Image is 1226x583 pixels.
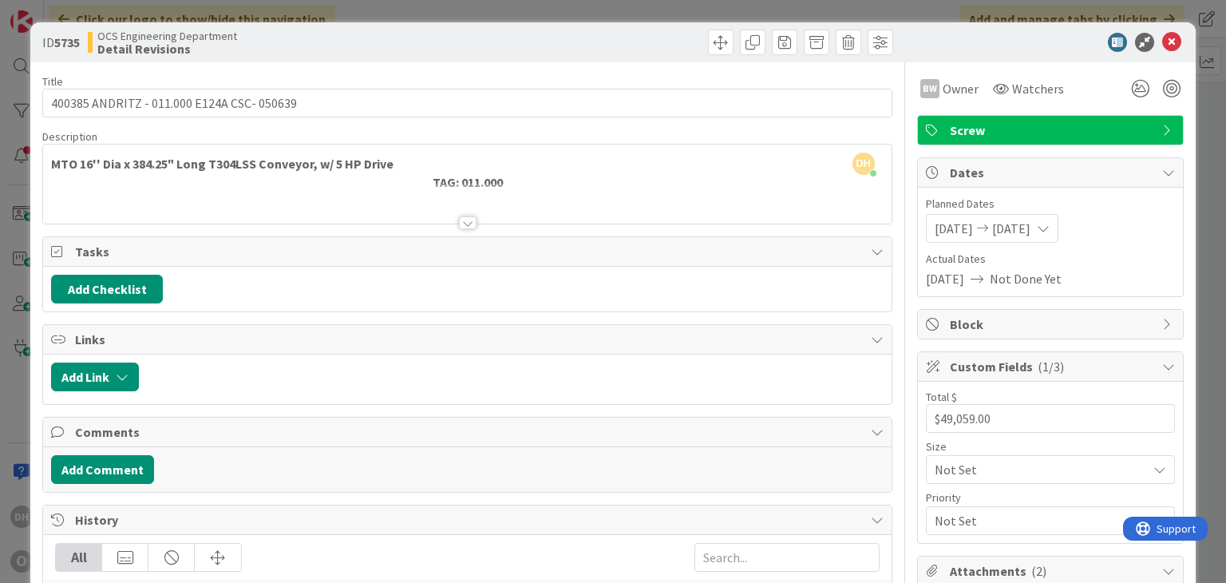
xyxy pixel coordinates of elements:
b: Detail Revisions [97,42,237,55]
span: Owner [943,79,979,98]
span: Block [950,315,1154,334]
span: Custom Fields [950,357,1154,376]
span: Screw [950,121,1154,140]
span: Watchers [1012,79,1064,98]
span: ( 1/3 ) [1038,359,1064,375]
input: type card name here... [42,89,892,117]
span: Comments [75,422,862,442]
span: Attachments [950,561,1154,581]
span: Support [34,2,73,22]
div: BW [920,79,939,98]
span: Planned Dates [926,196,1175,212]
span: Actual Dates [926,251,1175,268]
div: Priority [926,492,1175,503]
div: All [56,544,102,571]
span: Not Set [935,510,1139,532]
span: Not Set [935,458,1139,481]
span: ID [42,33,80,52]
b: 5735 [54,34,80,50]
span: [DATE] [935,219,973,238]
strong: MTO 16'' Dia x 384.25" Long T304LSS Conveyor, w/ 5 HP Drive [51,156,394,172]
label: Total $ [926,390,957,404]
span: Dates [950,163,1154,182]
span: History [75,510,862,529]
span: OCS Engineering Department [97,30,237,42]
span: Links [75,330,862,349]
button: Add Comment [51,455,154,484]
label: Title [42,74,63,89]
span: Tasks [75,242,862,261]
input: Search... [694,543,880,572]
span: [DATE] [926,269,964,288]
strong: TAG: 011.000 [433,174,503,190]
button: Add Link [51,363,139,391]
button: Add Checklist [51,275,163,303]
span: Not Done Yet [990,269,1062,288]
span: [DATE] [992,219,1030,238]
span: Description [42,129,97,144]
span: DH [852,153,875,175]
span: ( 2 ) [1031,563,1046,579]
div: Size [926,441,1175,452]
